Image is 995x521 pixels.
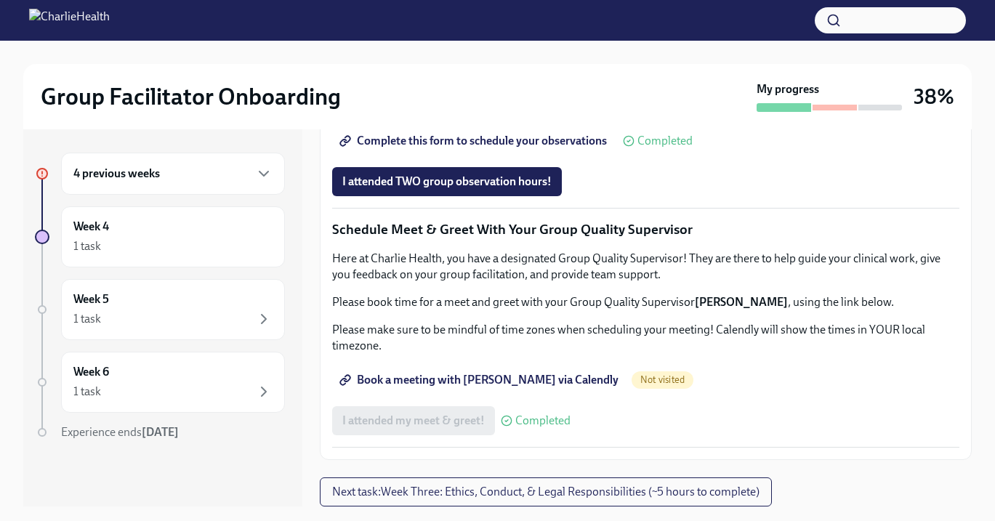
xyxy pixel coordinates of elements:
span: I attended TWO group observation hours! [342,174,552,189]
img: CharlieHealth [29,9,110,32]
div: 1 task [73,384,101,400]
p: Here at Charlie Health, you have a designated Group Quality Supervisor! They are there to help gu... [332,251,959,283]
div: 4 previous weeks [61,153,285,195]
button: Next task:Week Three: Ethics, Conduct, & Legal Responsibilities (~5 hours to complete) [320,477,772,506]
a: Week 41 task [35,206,285,267]
span: Completed [637,135,693,147]
span: Next task : Week Three: Ethics, Conduct, & Legal Responsibilities (~5 hours to complete) [332,485,760,499]
span: Complete this form to schedule your observations [342,134,607,148]
span: Experience ends [61,425,179,439]
strong: My progress [757,81,819,97]
h6: Week 4 [73,219,109,235]
a: Complete this form to schedule your observations [332,126,617,156]
a: Week 61 task [35,352,285,413]
h6: Week 6 [73,364,109,380]
p: Please book time for a meet and greet with your Group Quality Supervisor , using the link below. [332,294,959,310]
span: Book a meeting with [PERSON_NAME] via Calendly [342,373,619,387]
h6: 4 previous weeks [73,166,160,182]
span: Completed [515,415,571,427]
a: Week 51 task [35,279,285,340]
span: Not visited [632,374,693,385]
h6: Week 5 [73,291,109,307]
h2: Group Facilitator Onboarding [41,82,341,111]
div: 1 task [73,238,101,254]
button: I attended TWO group observation hours! [332,167,562,196]
strong: [PERSON_NAME] [695,295,788,309]
p: Schedule Meet & Greet With Your Group Quality Supervisor [332,220,959,239]
a: Book a meeting with [PERSON_NAME] via Calendly [332,365,629,395]
p: Please make sure to be mindful of time zones when scheduling your meeting! Calendly will show the... [332,322,959,354]
strong: [DATE] [142,425,179,439]
h3: 38% [914,84,954,110]
div: 1 task [73,311,101,327]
